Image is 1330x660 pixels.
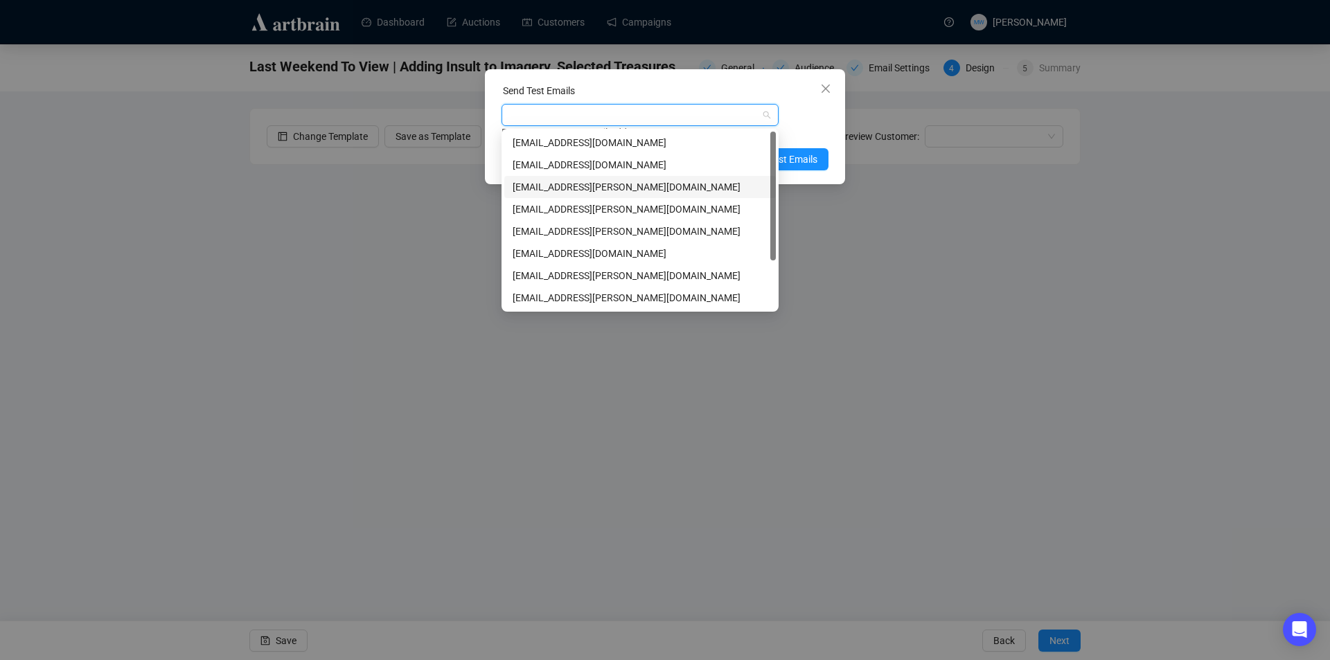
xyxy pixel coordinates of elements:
[504,198,776,220] div: ashapiro@shapiro.com.au
[513,157,768,172] div: [EMAIL_ADDRESS][DOMAIN_NAME]
[504,287,776,309] div: info@shapiro.com.au
[504,132,776,154] div: netanel.p@artbrain.co
[504,154,776,176] div: adar.g@artbrain.co
[513,135,768,150] div: [EMAIL_ADDRESS][DOMAIN_NAME]
[513,268,768,283] div: [EMAIL_ADDRESS][PERSON_NAME][DOMAIN_NAME]
[815,78,837,100] button: Close
[745,152,817,167] span: Send Test Emails
[503,85,575,96] label: Send Test Emails
[513,224,768,239] div: [EMAIL_ADDRESS][PERSON_NAME][DOMAIN_NAME]
[1283,613,1316,646] div: Open Intercom Messenger
[513,179,768,195] div: [EMAIL_ADDRESS][PERSON_NAME][DOMAIN_NAME]
[513,246,768,261] div: [EMAIL_ADDRESS][DOMAIN_NAME]
[820,83,831,94] span: close
[504,242,776,265] div: dept-admin@shapirp.com.au
[513,290,768,305] div: [EMAIL_ADDRESS][PERSON_NAME][DOMAIN_NAME]
[504,176,776,198] div: mwong@shapiro.com.au
[513,202,768,217] div: [EMAIL_ADDRESS][PERSON_NAME][DOMAIN_NAME]
[504,265,776,287] div: dept-admin@shapiro.com.au
[504,220,776,242] div: rhawthorn@shapiro.com.au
